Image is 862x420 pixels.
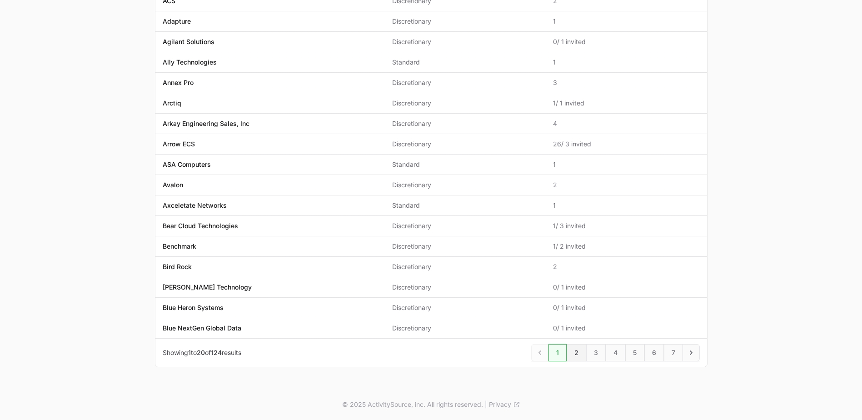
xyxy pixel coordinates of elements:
[553,180,699,190] span: 2
[163,324,241,333] p: Blue NextGen Global Data
[392,262,538,271] span: Discretionary
[586,344,606,361] a: 3
[197,349,205,356] span: 20
[553,17,699,26] span: 1
[553,242,699,251] span: 1 / 2 invited
[163,221,238,230] p: Bear Cloud Technologies
[392,119,538,128] span: Discretionary
[163,17,191,26] p: Adapture
[553,283,699,292] span: 0 / 1 invited
[163,78,194,87] p: Annex Pro
[489,400,520,409] a: Privacy
[392,78,538,87] span: Discretionary
[342,400,483,409] p: © 2025 ActivitySource, inc. All rights reserved.
[392,303,538,312] span: Discretionary
[392,140,538,149] span: Discretionary
[163,119,249,128] p: Arkay Engineering Sales, Inc
[392,58,538,67] span: Standard
[553,58,699,67] span: 1
[163,303,224,312] p: Blue Heron Systems
[553,78,699,87] span: 3
[553,262,699,271] span: 2
[548,344,567,361] a: 1
[392,221,538,230] span: Discretionary
[188,349,191,356] span: 1
[163,262,192,271] p: Bird Rock
[392,242,538,251] span: Discretionary
[553,160,699,169] span: 1
[567,344,586,361] a: 2
[163,140,195,149] p: Arrow ECS
[163,283,252,292] p: [PERSON_NAME] Technology
[163,242,196,251] p: Benchmark
[163,348,241,357] p: Showing to of results
[553,99,699,108] span: 1 / 1 invited
[553,119,699,128] span: 4
[163,58,217,67] p: Ally Technologies
[553,140,699,149] span: 26 / 3 invited
[392,201,538,210] span: Standard
[553,324,699,333] span: 0 / 1 invited
[392,17,538,26] span: Discretionary
[553,37,699,46] span: 0 / 1 invited
[392,283,538,292] span: Discretionary
[606,344,625,361] a: 4
[392,160,538,169] span: Standard
[553,303,699,312] span: 0 / 1 invited
[163,37,214,46] p: Agilant Solutions
[163,180,183,190] p: Avalon
[644,344,664,361] a: 6
[664,344,683,361] a: 7
[163,160,211,169] p: ASA Computers
[392,180,538,190] span: Discretionary
[625,344,644,361] a: 5
[211,349,222,356] span: 124
[392,324,538,333] span: Discretionary
[163,201,227,210] p: Axceletate Networks
[392,37,538,46] span: Discretionary
[553,221,699,230] span: 1 / 3 invited
[392,99,538,108] span: Discretionary
[683,344,700,361] a: Next
[553,201,699,210] span: 1
[485,400,487,409] span: |
[163,99,181,108] p: Arctiq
